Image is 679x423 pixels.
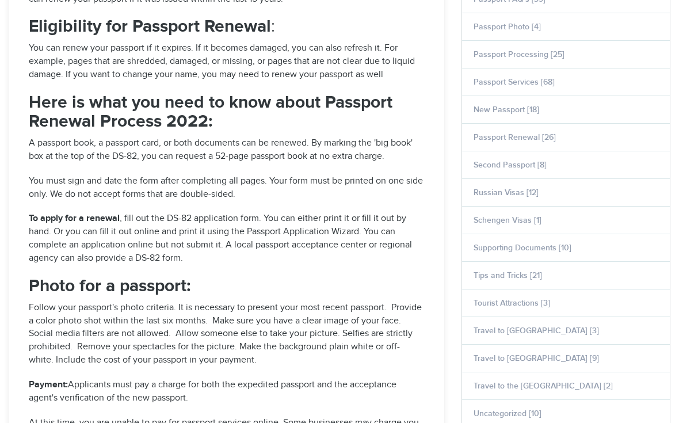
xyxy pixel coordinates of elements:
p: Follow your passport's photo criteria. It is necessary to present your most recent passport. Prov... [29,302,424,367]
a: Russian Visas [12] [474,188,539,197]
a: Travel to [GEOGRAPHIC_DATA] [3] [474,326,599,336]
p: Applicants must pay a charge for both the expedited passport and the acceptance agent's verificat... [29,379,424,405]
a: Passport Services [68] [474,77,555,87]
strong: Payment: [29,379,68,390]
a: Travel to the [GEOGRAPHIC_DATA] [2] [474,381,613,391]
a: Passport Photo [4] [474,22,541,32]
strong: Here is what you need to know about Passport Renewal Process 2022: [29,92,392,132]
p: You can renew your passport if it expires. If it becomes damaged, you can also refresh it. For ex... [29,42,424,82]
p: You must sign and date the form after completing all pages. Your form must be printed on one side... [29,175,424,201]
a: Schengen Visas [1] [474,215,541,225]
strong: Photo for a passport: [29,276,190,296]
a: New Passport [18] [474,105,539,115]
strong: Eligibility for Passport Renewal [29,16,271,37]
a: Travel to [GEOGRAPHIC_DATA] [9] [474,353,599,363]
a: Passport Processing [25] [474,49,564,59]
a: Passport Renewal [26] [474,132,556,142]
strong: To apply for a renewal [29,213,120,224]
a: Uncategorized [10] [474,409,541,418]
a: Tourist Attractions [3] [474,298,550,308]
a: Second Passport [8] [474,160,547,170]
p: , fill out the DS-82 application form. You can either print it or fill it out by hand. Or you can... [29,212,424,265]
a: Tips and Tricks [21] [474,270,542,280]
h2: : [29,17,424,36]
a: Supporting Documents [10] [474,243,571,253]
p: A passport book, a passport card, or both documents can be renewed. By marking the 'big book' box... [29,137,424,163]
